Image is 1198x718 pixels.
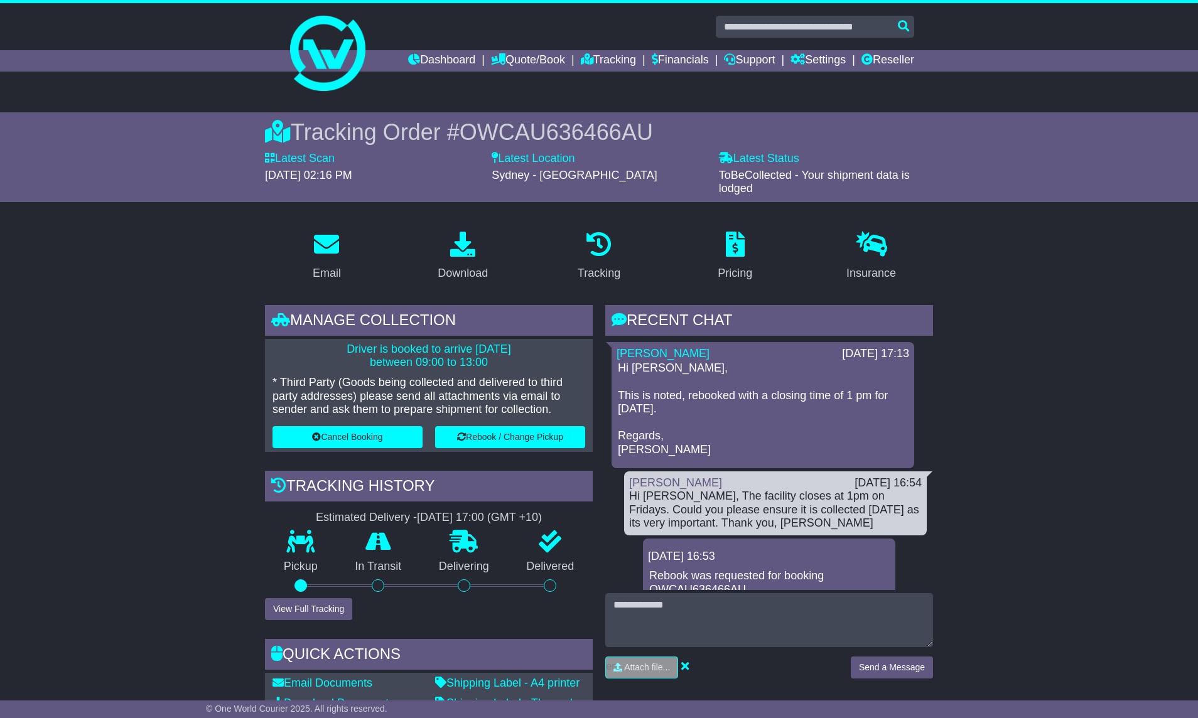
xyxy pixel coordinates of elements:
[838,227,904,286] a: Insurance
[724,50,775,72] a: Support
[618,362,908,456] p: Hi [PERSON_NAME], This is noted, rebooked with a closing time of 1 pm for [DATE]. Regards, [PERSO...
[265,639,593,673] div: Quick Actions
[617,347,710,360] a: [PERSON_NAME]
[305,227,349,286] a: Email
[569,227,629,286] a: Tracking
[855,476,922,490] div: [DATE] 16:54
[652,50,709,72] a: Financials
[273,677,372,689] a: Email Documents
[273,697,394,709] a: Download Documents
[265,152,335,166] label: Latest Scan
[491,50,565,72] a: Quote/Book
[408,50,475,72] a: Dashboard
[265,169,352,181] span: [DATE] 02:16 PM
[851,656,933,678] button: Send a Message
[629,476,722,489] a: [PERSON_NAME]
[719,152,799,166] label: Latest Status
[508,560,593,574] p: Delivered
[581,50,636,72] a: Tracking
[842,347,909,361] div: [DATE] 17:13
[492,169,657,181] span: Sydney - [GEOGRAPHIC_DATA]
[265,305,593,339] div: Manage collection
[265,119,933,146] div: Tracking Order #
[846,265,896,282] div: Insurance
[861,50,914,72] a: Reseller
[265,471,593,505] div: Tracking history
[417,511,542,525] div: [DATE] 17:00 (GMT +10)
[648,550,890,564] div: [DATE] 16:53
[429,227,496,286] a: Download
[420,560,508,574] p: Delivering
[435,426,585,448] button: Rebook / Change Pickup
[265,598,352,620] button: View Full Tracking
[492,152,575,166] label: Latest Location
[718,265,752,282] div: Pricing
[273,426,423,448] button: Cancel Booking
[791,50,846,72] a: Settings
[578,265,620,282] div: Tracking
[605,305,933,339] div: RECENT CHAT
[629,490,922,530] div: Hi [PERSON_NAME], The facility closes at 1pm on Fridays. Could you please ensure it is collected ...
[265,511,593,525] div: Estimated Delivery -
[719,169,910,195] span: ToBeCollected - Your shipment data is lodged
[649,569,889,596] p: Rebook was requested for booking OWCAU636466AU .
[710,227,760,286] a: Pricing
[460,119,653,145] span: OWCAU636466AU
[265,560,337,574] p: Pickup
[273,343,585,370] p: Driver is booked to arrive [DATE] between 09:00 to 13:00
[313,265,341,282] div: Email
[438,265,488,282] div: Download
[435,677,580,689] a: Shipping Label - A4 printer
[273,376,585,417] p: * Third Party (Goods being collected and delivered to third party addresses) please send all atta...
[206,704,387,714] span: © One World Courier 2025. All rights reserved.
[337,560,421,574] p: In Transit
